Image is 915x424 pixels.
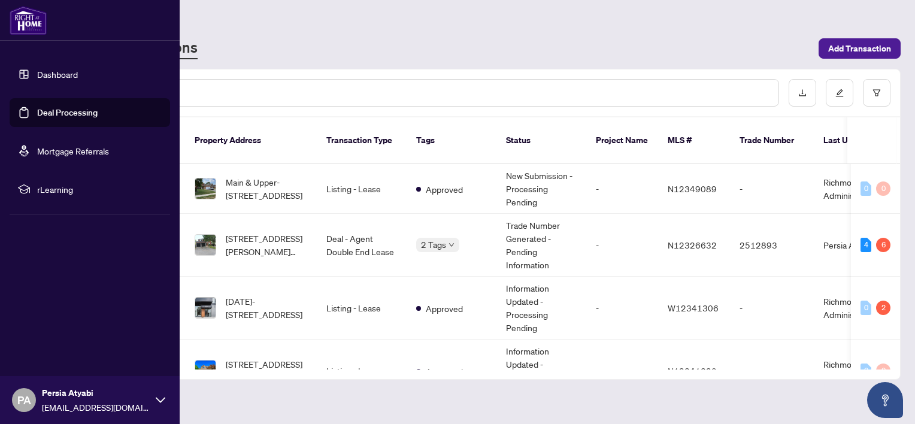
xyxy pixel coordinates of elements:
span: rLearning [37,183,162,196]
span: N12349089 [668,183,717,194]
span: [STREET_ADDRESS][PERSON_NAME] [226,358,307,384]
button: download [789,79,816,107]
div: 0 [861,181,871,196]
span: N12326632 [668,240,717,250]
td: New Submission - Processing Pending [496,164,586,214]
span: [DATE]-[STREET_ADDRESS] [226,295,307,321]
td: Richmond Hill Administrator [814,277,904,340]
td: Richmond Hill Administrator [814,164,904,214]
th: Transaction Type [317,117,407,164]
span: Main & Upper-[STREET_ADDRESS] [226,175,307,202]
div: 2 [876,301,890,315]
th: Trade Number [730,117,814,164]
div: 0 [861,301,871,315]
td: - [730,164,814,214]
span: Approved [426,365,463,378]
span: N12341320 [668,365,717,376]
a: Mortgage Referrals [37,146,109,156]
span: filter [872,89,881,97]
th: MLS # [658,117,730,164]
div: 6 [876,238,890,252]
td: Information Updated - Processing Pending [496,277,586,340]
span: Approved [426,302,463,315]
div: 0 [876,364,890,378]
td: Trade Number Generated - Pending Information [496,214,586,277]
div: 0 [876,181,890,196]
td: Richmond Hill Administrator [814,340,904,402]
button: filter [863,79,890,107]
span: down [449,242,455,248]
span: download [798,89,807,97]
button: Add Transaction [819,38,901,59]
a: Dashboard [37,69,78,80]
td: - [586,164,658,214]
td: Deal - Agent Double End Lease [317,214,407,277]
span: Approved [426,183,463,196]
td: - [586,277,658,340]
th: Property Address [185,117,317,164]
img: thumbnail-img [195,361,216,381]
span: [STREET_ADDRESS][PERSON_NAME][PERSON_NAME] [226,232,307,258]
td: Information Updated - Processing Pending [496,340,586,402]
div: 0 [861,364,871,378]
span: edit [835,89,844,97]
span: [EMAIL_ADDRESS][DOMAIN_NAME] [42,401,150,414]
td: 2512893 [730,214,814,277]
td: - [730,277,814,340]
img: thumbnail-img [195,298,216,318]
th: Status [496,117,586,164]
th: Last Updated By [814,117,904,164]
img: logo [10,6,47,35]
span: PA [17,392,31,408]
td: Listing - Lease [317,277,407,340]
img: thumbnail-img [195,235,216,255]
div: 4 [861,238,871,252]
span: Persia Atyabi [42,386,150,399]
span: 2 Tags [421,238,446,252]
img: thumbnail-img [195,178,216,199]
span: W12341306 [668,302,719,313]
td: Listing - Lease [317,164,407,214]
td: - [730,340,814,402]
td: Persia Atyabi [814,214,904,277]
button: Open asap [867,382,903,418]
td: - [586,340,658,402]
td: - [586,214,658,277]
th: Project Name [586,117,658,164]
a: Deal Processing [37,107,98,118]
td: Listing - Lease [317,340,407,402]
span: Add Transaction [828,39,891,58]
button: edit [826,79,853,107]
th: Tags [407,117,496,164]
